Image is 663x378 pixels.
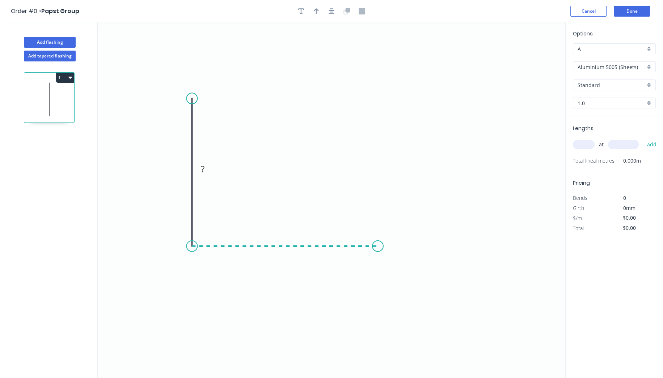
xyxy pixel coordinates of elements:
[573,179,590,186] span: Pricing
[614,6,650,17] button: Done
[570,6,607,17] button: Cancel
[573,194,587,201] span: Bends
[578,99,645,107] input: Thickness
[573,125,594,132] span: Lengths
[98,22,565,378] svg: 0
[623,194,626,201] span: 0
[615,156,641,166] span: 0.000m
[56,73,74,83] button: 1
[578,63,645,71] input: Material
[11,7,41,15] span: Order #0 >
[578,45,645,53] input: Price level
[643,138,660,151] button: add
[573,215,582,222] span: $/m
[623,205,635,211] span: 0mm
[41,7,79,15] span: Papst Group
[573,30,593,37] span: Options
[573,205,584,211] span: Girth
[599,139,604,150] span: at
[578,81,645,89] input: Colour
[573,225,584,232] span: Total
[24,51,76,61] button: Add tapered flashing
[201,163,204,175] tspan: ?
[573,156,615,166] span: Total lineal metres
[24,37,76,48] button: Add flashing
